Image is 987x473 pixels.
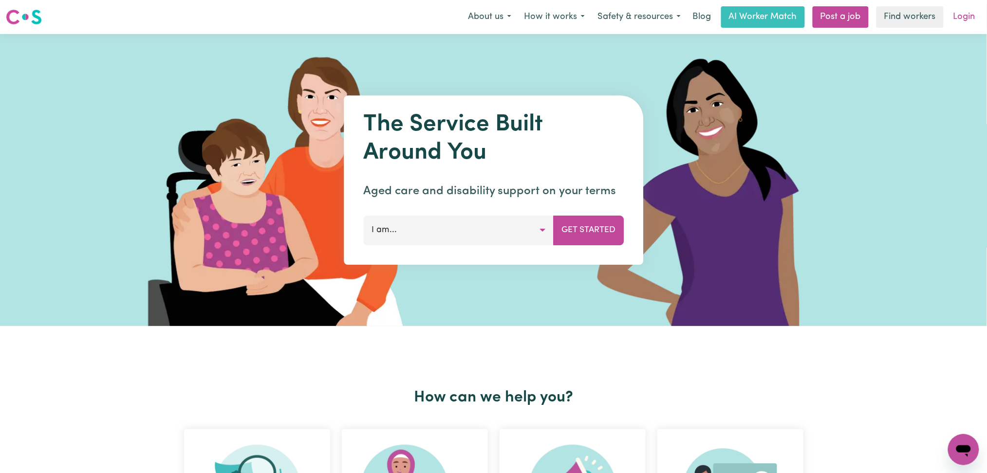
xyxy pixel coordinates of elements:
a: Find workers [876,6,944,28]
button: About us [462,7,518,27]
button: Safety & resources [591,7,687,27]
a: Blog [687,6,717,28]
button: Get Started [553,216,624,245]
a: Careseekers logo [6,6,42,28]
h1: The Service Built Around You [363,111,624,167]
a: AI Worker Match [721,6,805,28]
iframe: Button to launch messaging window [948,434,979,465]
h2: How can we help you? [178,388,809,407]
button: I am... [363,216,554,245]
a: Post a job [813,6,869,28]
img: Careseekers logo [6,8,42,26]
button: How it works [518,7,591,27]
p: Aged care and disability support on your terms [363,182,624,200]
a: Login [948,6,981,28]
